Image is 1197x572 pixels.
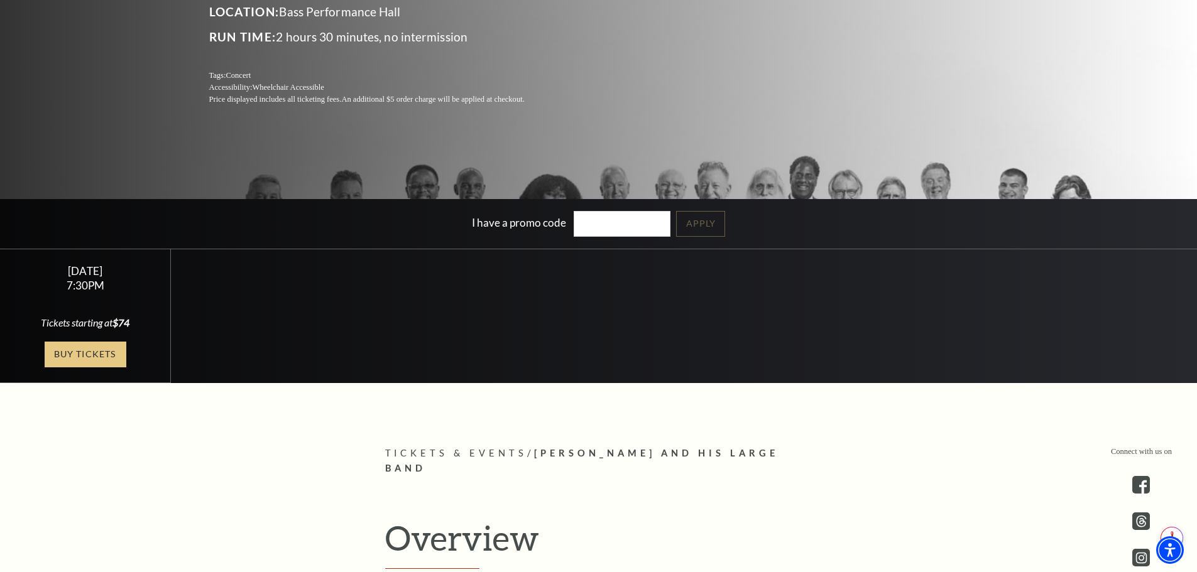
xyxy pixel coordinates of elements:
h2: Overview [385,517,812,569]
a: instagram - open in a new tab [1132,549,1150,566]
span: An additional $5 order charge will be applied at checkout. [341,95,524,104]
span: Location: [209,4,280,19]
p: 2 hours 30 minutes, no intermission [209,27,555,47]
span: [PERSON_NAME] and his Large Band [385,448,779,474]
p: Connect with us on [1111,446,1172,458]
span: Run Time: [209,30,276,44]
div: [DATE] [15,264,156,278]
label: I have a promo code [472,216,566,229]
p: / [385,446,812,477]
div: 7:30PM [15,280,156,291]
p: Price displayed includes all ticketing fees. [209,94,555,105]
a: facebook - open in a new tab [1132,476,1150,494]
div: Accessibility Menu [1156,536,1184,564]
p: Accessibility: [209,82,555,94]
span: Concert [226,71,251,80]
span: $74 [112,316,129,328]
span: Wheelchair Accessible [252,83,324,92]
p: Bass Performance Hall [209,2,555,22]
a: threads.com - open in a new tab [1132,512,1150,530]
p: Tags: [209,70,555,82]
a: Buy Tickets [45,342,126,367]
div: Tickets starting at [15,316,156,330]
span: Tickets & Events [385,448,528,458]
